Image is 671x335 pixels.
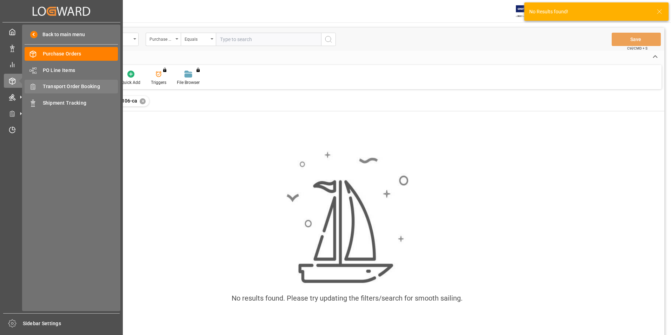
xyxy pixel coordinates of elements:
span: Sidebar Settings [23,320,120,327]
a: Transport Order Booking [25,80,118,93]
a: Shipment Tracking [25,96,118,110]
a: PO Line Items [25,63,118,77]
div: No Results found! [529,8,650,15]
button: open menu [146,33,181,46]
a: Purchase Orders [25,47,118,61]
span: Purchase Orders [43,50,118,58]
span: PO Line Items [43,67,118,74]
span: Shipment Tracking [43,99,118,107]
div: Purchase Order Number [150,34,173,42]
a: Data Management [4,41,119,55]
button: search button [321,33,336,46]
div: No results found. Please try updating the filters/search for smooth sailing. [232,293,463,303]
span: 77-10106-ca [109,98,137,104]
button: open menu [181,33,216,46]
a: My Cockpit [4,25,119,39]
button: Save [612,33,661,46]
div: ✕ [140,98,146,104]
img: smooth_sailing.jpeg [286,151,408,285]
span: Back to main menu [38,31,85,38]
div: Equals [185,34,208,42]
a: Timeslot Management V2 [4,123,119,137]
div: Quick Add [121,79,140,86]
img: Exertis%20JAM%20-%20Email%20Logo.jpg_1722504956.jpg [516,5,540,18]
span: Ctrl/CMD + S [627,46,647,51]
input: Type to search [216,33,321,46]
span: Transport Order Booking [43,83,118,90]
